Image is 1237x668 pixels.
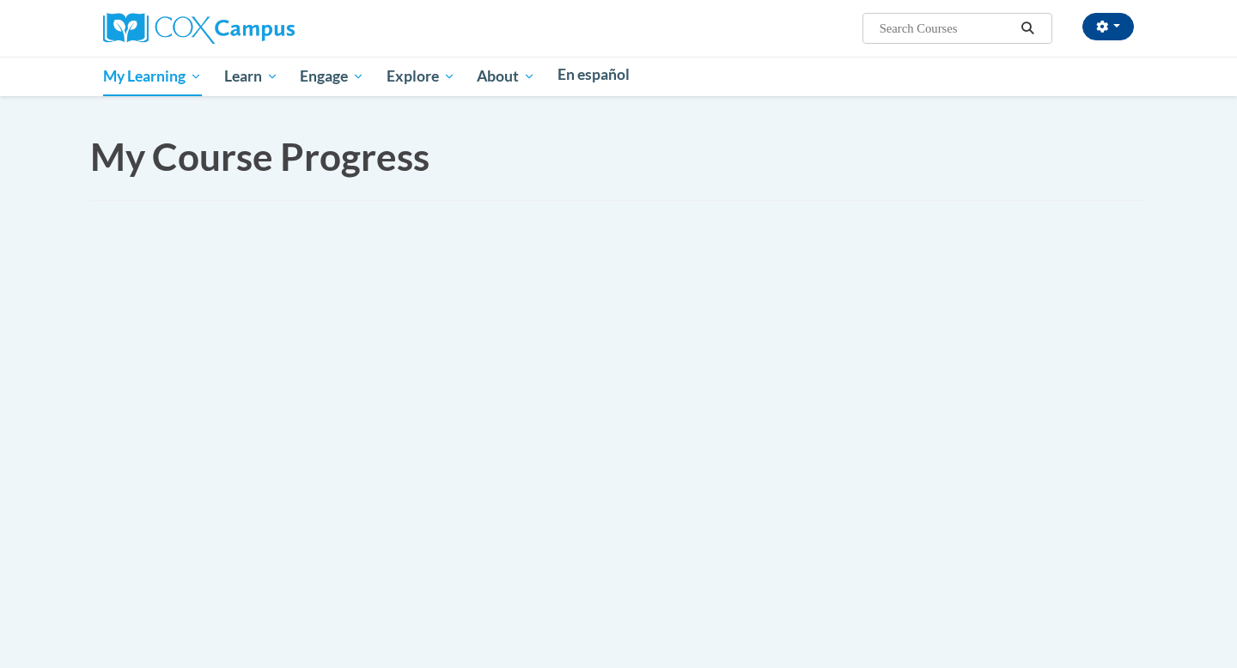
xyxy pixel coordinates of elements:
[1021,22,1036,35] i: 
[77,57,1160,96] div: Main menu
[224,66,278,87] span: Learn
[213,57,289,96] a: Learn
[466,57,547,96] a: About
[878,18,1015,39] input: Search Courses
[558,65,630,83] span: En español
[103,66,202,87] span: My Learning
[103,13,295,44] img: Cox Campus
[387,66,455,87] span: Explore
[546,57,641,93] a: En español
[1015,18,1041,39] button: Search
[103,20,295,34] a: Cox Campus
[300,66,364,87] span: Engage
[92,57,213,96] a: My Learning
[477,66,535,87] span: About
[289,57,375,96] a: Engage
[375,57,466,96] a: Explore
[1082,13,1134,40] button: Account Settings
[90,134,430,179] span: My Course Progress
